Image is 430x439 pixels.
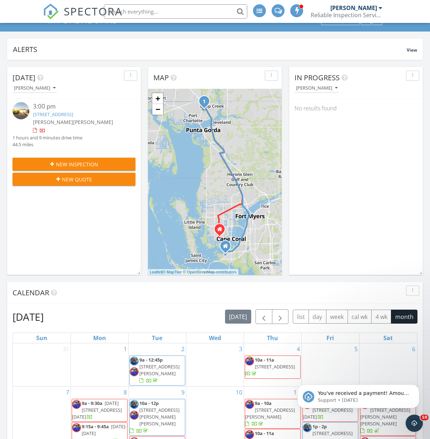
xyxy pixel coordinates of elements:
[153,73,169,82] span: Map
[407,47,417,53] span: View
[295,83,339,93] button: [PERSON_NAME]
[330,4,377,11] div: [PERSON_NAME]
[207,333,223,343] a: Wednesday
[244,343,301,386] td: Go to September 4, 2025
[359,343,417,386] td: Go to September 6, 2025
[360,400,410,434] a: 10a - 11a [STREET_ADDRESS][PERSON_NAME][PERSON_NAME]
[225,246,230,250] div: 15867 Candle Drive, Fort Myers FL 33908
[33,119,73,125] span: [PERSON_NAME]
[130,400,180,434] a: 10a - 12p [STREET_ADDRESS][PERSON_NAME][PERSON_NAME]
[326,310,348,324] button: week
[220,229,224,233] div: 4522 SW 6th Pl, Cape Coral FL 33914
[180,387,186,398] a: Go to September 9, 2025
[13,343,71,386] td: Go to August 31, 2025
[82,400,102,406] span: 9a - 9:30a
[371,310,391,324] button: 4 wk
[289,99,423,118] div: No results found
[139,407,180,427] span: [STREET_ADDRESS][PERSON_NAME][PERSON_NAME]
[272,309,289,324] button: Next month
[238,343,244,355] a: Go to September 3, 2025
[72,400,122,420] span: [DATE][STREET_ADDRESS][DATE]
[13,73,35,82] span: [DATE]
[311,11,382,19] div: Reliable Inspection Services, LLC.
[13,134,82,141] div: 1 hours and 9 minutes drive time
[139,357,163,363] span: 9a - 12:45p
[72,399,128,422] a: 9a - 9:30a [DATE][STREET_ADDRESS][DATE]
[33,111,73,118] a: [STREET_ADDRESS]
[303,423,312,432] img: 20250424_110702.jpg
[13,83,57,93] button: [PERSON_NAME]
[406,415,423,432] iframe: Intercom live chat
[13,173,135,186] button: New Quote
[152,104,163,115] a: Zoom out
[382,333,394,343] a: Saturday
[129,356,185,386] a: 9a - 12:45p [STREET_ADDRESS][PERSON_NAME]
[411,343,417,355] a: Go to September 6, 2025
[150,270,162,274] a: Leaflet
[72,400,81,409] img: 20250323_132607_1.jpg
[325,333,335,343] a: Friday
[348,310,372,324] button: cal wk
[122,387,128,398] a: Go to September 8, 2025
[13,158,135,171] button: New Inspection
[180,343,186,355] a: Go to September 2, 2025
[204,101,209,105] div: 1888 Knights Bridge Trail, Port Charlotte, FL 33980
[255,357,274,363] span: 10a - 11a
[309,310,326,324] button: day
[61,343,71,355] a: Go to August 31, 2025
[130,367,139,376] img: 20250323_132607_1.jpg
[245,357,295,377] a: 10a - 11a [STREET_ADDRESS]
[163,270,182,274] a: © MapTiler
[73,119,113,125] span: [PERSON_NAME]
[245,357,254,366] img: 20250323_132607_1.jpg
[234,387,244,398] a: Go to September 10, 2025
[14,86,56,91] div: [PERSON_NAME]
[150,333,164,343] a: Tuesday
[245,400,295,427] a: 9a - 10a [STREET_ADDRESS][PERSON_NAME]
[391,310,417,324] button: month
[130,357,139,366] img: 20250424_110702.jpg
[245,400,254,409] img: 20250323_132607_1.jpg
[245,399,301,429] a: 9a - 10a [STREET_ADDRESS][PERSON_NAME]
[287,369,430,420] iframe: Intercom notifications message
[183,270,236,274] a: © OpenStreetMap contributors
[130,411,139,420] img: 20250323_132607_1.jpg
[128,343,186,386] td: Go to September 2, 2025
[255,363,295,370] span: [STREET_ADDRESS]
[122,343,128,355] a: Go to September 1, 2025
[13,102,135,148] a: 3:00 pm [STREET_ADDRESS] [PERSON_NAME][PERSON_NAME] 1 hours and 9 minutes drive time 44.5 miles
[71,343,128,386] td: Go to September 1, 2025
[82,423,109,430] span: 9:15a - 9:45a
[35,333,49,343] a: Sunday
[139,400,159,406] span: 10a - 12p
[13,141,82,148] div: 44.5 miles
[301,343,359,386] td: Go to September 5, 2025
[293,310,309,324] button: list
[72,400,122,420] a: 9a - 9:30a [DATE][STREET_ADDRESS][DATE]
[129,399,185,436] a: 10a - 12p [STREET_ADDRESS][PERSON_NAME][PERSON_NAME]
[92,333,107,343] a: Monday
[139,357,180,384] a: 9a - 12:45p [STREET_ADDRESS][PERSON_NAME]
[296,86,338,91] div: [PERSON_NAME]
[245,356,301,379] a: 10a - 11a [STREET_ADDRESS]
[266,333,279,343] a: Thursday
[203,99,206,104] i: 1
[43,4,59,19] img: The Best Home Inspection Software - Spectora
[255,400,272,406] span: 9a - 10a
[13,288,49,297] span: Calendar
[255,430,274,436] span: 10a - 11a
[245,430,254,439] img: 20250323_132607_1.jpg
[225,310,251,324] button: [DATE]
[104,4,247,19] input: Search everything...
[33,102,125,111] div: 3:00 pm
[420,415,429,420] span: 10
[295,343,301,355] a: Go to September 4, 2025
[72,423,81,432] img: 20250323_132607_1.jpg
[245,407,295,420] span: [STREET_ADDRESS][PERSON_NAME]
[56,161,98,168] span: New Inspection
[353,343,359,355] a: Go to September 5, 2025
